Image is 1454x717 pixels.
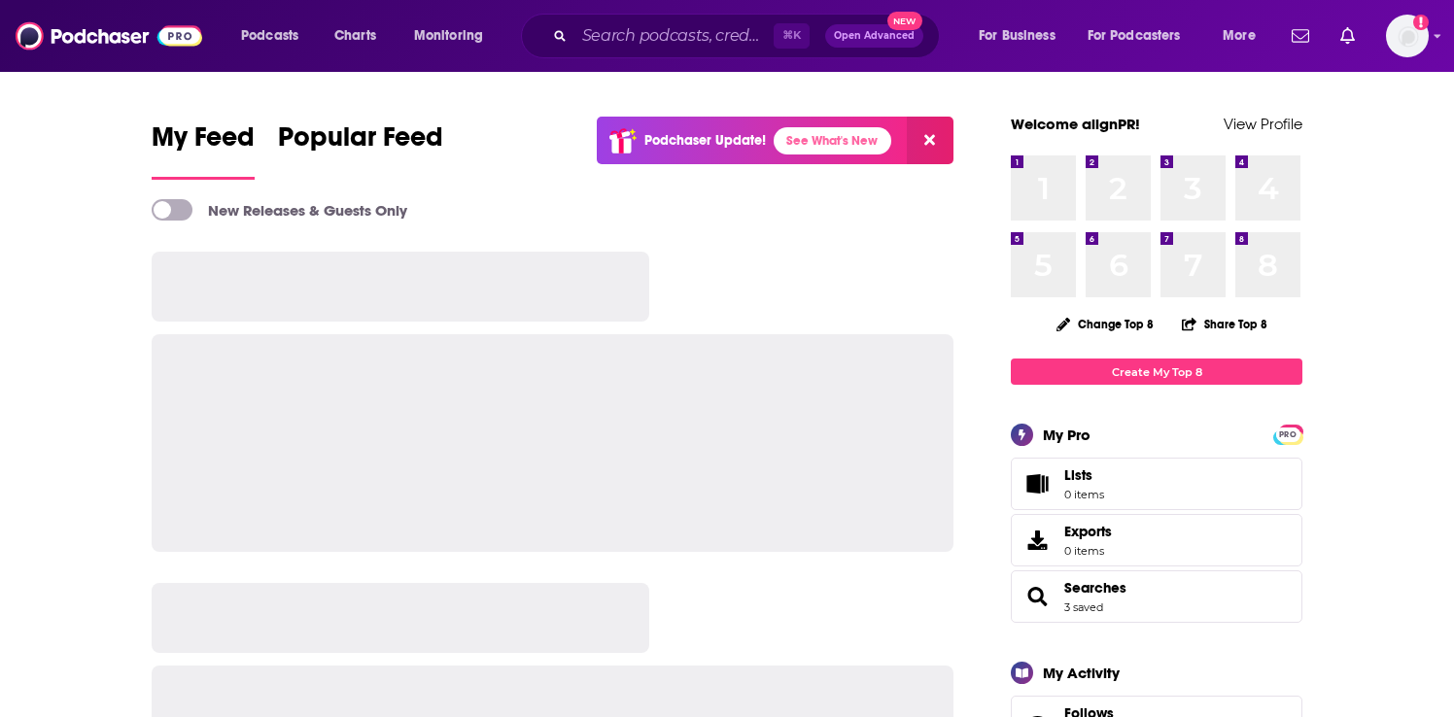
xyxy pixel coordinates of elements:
a: See What's New [774,127,891,154]
span: Lists [1018,470,1056,497]
span: ⌘ K [774,23,810,49]
button: Share Top 8 [1181,305,1268,343]
a: 3 saved [1064,600,1103,614]
button: Change Top 8 [1045,312,1165,336]
a: Show notifications dropdown [1333,19,1363,52]
a: Lists [1011,458,1302,510]
a: My Feed [152,120,255,180]
img: User Profile [1386,15,1429,57]
span: For Business [979,22,1056,50]
div: My Activity [1043,664,1120,682]
span: 0 items [1064,544,1112,558]
button: Open AdvancedNew [825,24,923,48]
span: Popular Feed [278,120,443,165]
span: PRO [1276,427,1299,442]
span: Exports [1064,523,1112,540]
a: Show notifications dropdown [1284,19,1317,52]
button: Show profile menu [1386,15,1429,57]
a: Exports [1011,514,1302,566]
button: open menu [227,20,324,51]
span: Podcasts [241,22,298,50]
button: open menu [400,20,508,51]
div: Search podcasts, credits, & more... [539,14,958,58]
button: open menu [965,20,1080,51]
span: Lists [1064,466,1092,484]
a: Popular Feed [278,120,443,180]
a: Create My Top 8 [1011,358,1302,385]
div: My Pro [1043,426,1090,444]
button: open menu [1209,20,1280,51]
input: Search podcasts, credits, & more... [574,20,774,51]
span: My Feed [152,120,255,165]
span: New [887,12,922,30]
a: PRO [1276,427,1299,441]
button: open menu [1075,20,1209,51]
span: Charts [334,22,376,50]
span: For Podcasters [1088,22,1181,50]
a: Welcome alignPR! [1011,115,1140,133]
span: More [1223,22,1256,50]
span: Exports [1018,527,1056,554]
span: Lists [1064,466,1104,484]
span: Open Advanced [834,31,915,41]
a: Searches [1018,583,1056,610]
a: Charts [322,20,388,51]
span: Monitoring [414,22,483,50]
a: View Profile [1224,115,1302,133]
p: Podchaser Update! [644,132,766,149]
a: Searches [1064,579,1126,597]
span: 0 items [1064,488,1104,501]
img: Podchaser - Follow, Share and Rate Podcasts [16,17,202,54]
a: New Releases & Guests Only [152,199,407,221]
span: Logged in as alignPR [1386,15,1429,57]
svg: Add a profile image [1413,15,1429,30]
span: Searches [1011,570,1302,623]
